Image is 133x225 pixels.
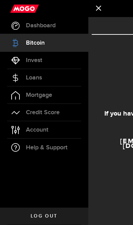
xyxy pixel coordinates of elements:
[26,75,42,81] span: Loans
[26,40,45,46] span: Bitcoin
[5,3,26,23] button: Open LiveChat chat widget
[31,214,58,219] span: Log out
[26,109,60,116] span: Credit Score
[26,92,52,98] span: Mortgage
[26,57,42,63] span: Invest
[26,145,68,151] span: Help & Support
[26,22,56,29] span: Dashboard
[26,127,48,133] span: Account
